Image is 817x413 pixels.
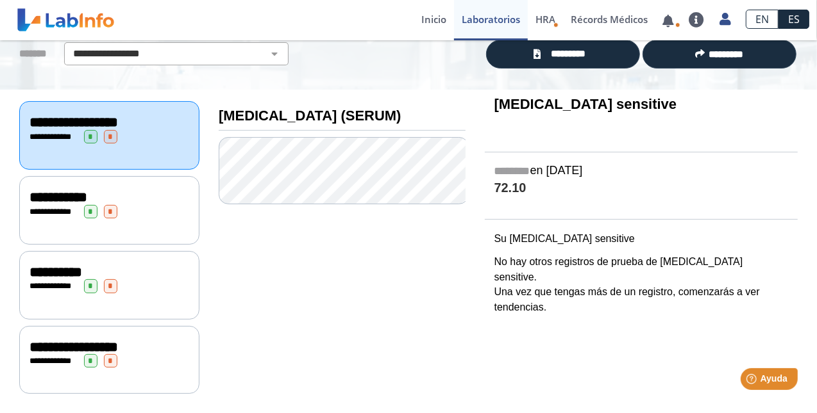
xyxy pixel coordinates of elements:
[494,96,677,112] b: [MEDICAL_DATA] sensitive
[535,13,555,26] span: HRA
[494,254,788,316] p: No hay otros registros de prueba de [MEDICAL_DATA] sensitive. Una vez que tengas más de un regist...
[779,10,809,29] a: ES
[494,164,788,179] h5: en [DATE]
[746,10,779,29] a: EN
[703,363,803,399] iframe: Help widget launcher
[219,108,401,124] b: [MEDICAL_DATA] (SERUM)
[494,181,788,197] h4: 72.10
[494,231,788,247] p: Su [MEDICAL_DATA] sensitive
